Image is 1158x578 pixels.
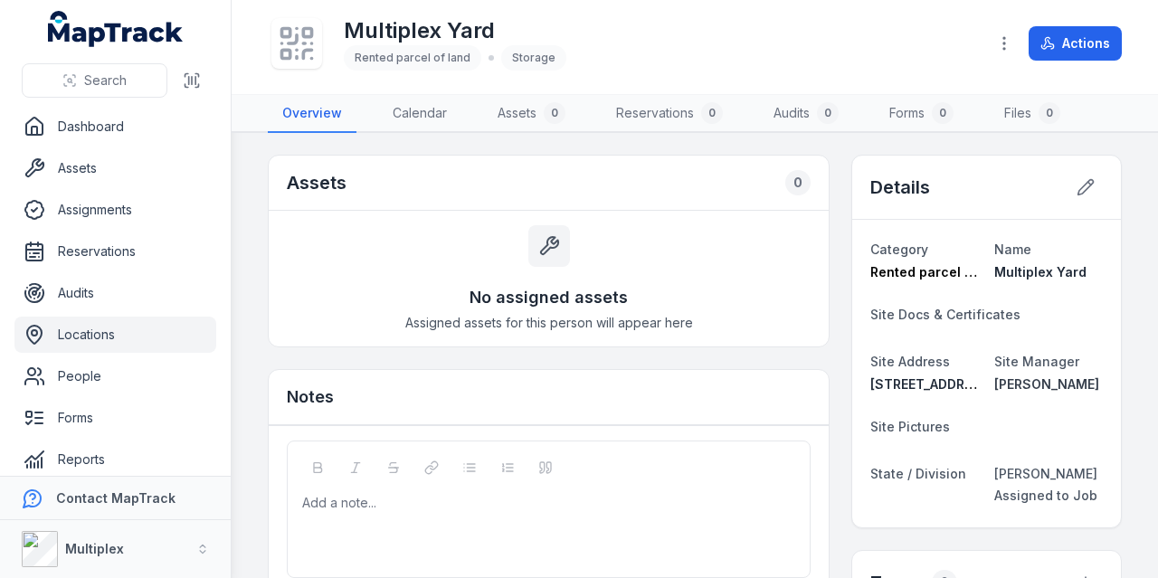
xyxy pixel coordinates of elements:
a: Forms0 [875,95,968,133]
div: 0 [1039,102,1060,124]
span: Assigned assets for this person will appear here [405,314,693,332]
h2: Assets [287,170,346,195]
button: Actions [1029,26,1122,61]
a: Reports [14,441,216,478]
h2: Details [870,175,930,200]
h1: Multiplex Yard [344,16,566,45]
span: Site Pictures [870,419,950,434]
div: 0 [544,102,565,124]
a: Forms [14,400,216,436]
span: State / Division [870,466,966,481]
span: Name [994,242,1031,257]
div: 0 [817,102,839,124]
span: Category [870,242,928,257]
div: 0 [785,170,811,195]
div: 0 [932,102,954,124]
h3: No assigned assets [470,285,628,310]
span: Site Docs & Certificates [870,307,1020,322]
span: Multiplex Yard [994,264,1087,280]
div: 0 [701,102,723,124]
span: [STREET_ADDRESS] [870,376,994,392]
span: [PERSON_NAME] Assigned to Job [994,466,1097,503]
a: People [14,358,216,394]
span: Rented parcel of land [355,51,470,64]
a: Calendar [378,95,461,133]
a: Assignments [14,192,216,228]
a: Audits0 [759,95,853,133]
strong: Contact MapTrack [56,490,176,506]
div: Storage [501,45,566,71]
a: MapTrack [48,11,184,47]
button: Search [22,63,167,98]
span: Rented parcel of land [870,264,1010,280]
a: Files0 [990,95,1075,133]
strong: Multiplex [65,541,124,556]
h3: Notes [287,384,334,410]
a: Assets [14,150,216,186]
a: [PERSON_NAME] [994,375,1103,393]
span: Site Manager [994,354,1079,369]
a: Dashboard [14,109,216,145]
a: Assets0 [483,95,580,133]
a: Overview [268,95,356,133]
a: Reservations [14,233,216,270]
span: Site Address [870,354,950,369]
a: Audits [14,275,216,311]
a: Locations [14,317,216,353]
span: Search [84,71,127,90]
a: Reservations0 [602,95,737,133]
